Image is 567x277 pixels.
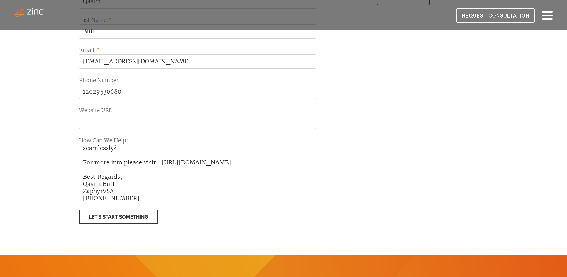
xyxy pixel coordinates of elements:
[79,137,128,144] span: How Can We Help?
[79,77,119,83] span: Phone Number
[79,47,94,53] span: Email
[79,145,316,202] textarea: Hey! Running a marketing agency can be demanding, especially when your team is stretched thin man...
[79,107,112,114] span: Website URL
[79,210,158,224] input: Let's Start Something
[456,8,535,23] img: REQUEST CONSULTATION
